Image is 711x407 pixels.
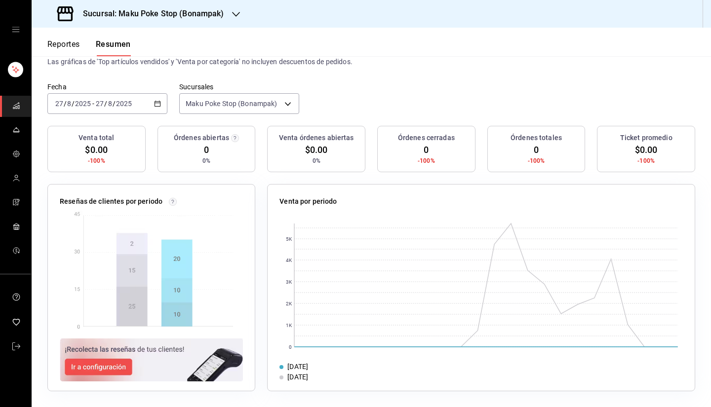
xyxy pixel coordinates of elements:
h3: Órdenes cerradas [398,133,455,143]
h3: Venta órdenes abiertas [279,133,354,143]
h3: Órdenes totales [511,133,562,143]
div: [DATE] [287,362,308,372]
span: 0% [313,156,320,165]
span: 0 [204,143,209,156]
div: [DATE] [287,372,308,382]
button: Resumen [96,39,131,56]
span: / [72,100,75,108]
span: -100% [418,156,435,165]
span: / [104,100,107,108]
span: - [92,100,94,108]
h3: Órdenes abiertas [174,133,229,143]
h3: Venta total [79,133,114,143]
label: Fecha [47,83,167,90]
h3: Ticket promedio [620,133,672,143]
span: $0.00 [85,143,108,156]
text: 0 [289,344,292,350]
h3: Sucursal: Maku Poke Stop (Bonampak) [75,8,224,20]
span: -100% [88,156,105,165]
span: $0.00 [305,143,328,156]
text: 3K [286,279,292,285]
span: 0 [534,143,539,156]
button: Reportes [47,39,80,56]
input: ---- [116,100,132,108]
input: -- [67,100,72,108]
label: Sucursales [179,83,299,90]
text: 5K [286,236,292,242]
p: Venta por periodo [279,196,337,207]
text: 4K [286,258,292,263]
span: $0.00 [635,143,658,156]
span: -100% [528,156,545,165]
text: 1K [286,323,292,328]
text: 2K [286,301,292,306]
span: / [113,100,116,108]
span: 0% [202,156,210,165]
input: -- [108,100,113,108]
p: Reseñas de clientes por periodo [60,196,162,207]
input: -- [95,100,104,108]
div: navigation tabs [47,39,131,56]
p: El porcentaje se calcula comparando el período actual con el anterior, ej. semana actual vs. sema... [47,47,695,67]
input: ---- [75,100,91,108]
span: 0 [424,143,429,156]
span: / [64,100,67,108]
span: Maku Poke Stop (Bonampak) [186,99,277,109]
button: open drawer [12,26,20,34]
input: -- [55,100,64,108]
span: -100% [637,156,655,165]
